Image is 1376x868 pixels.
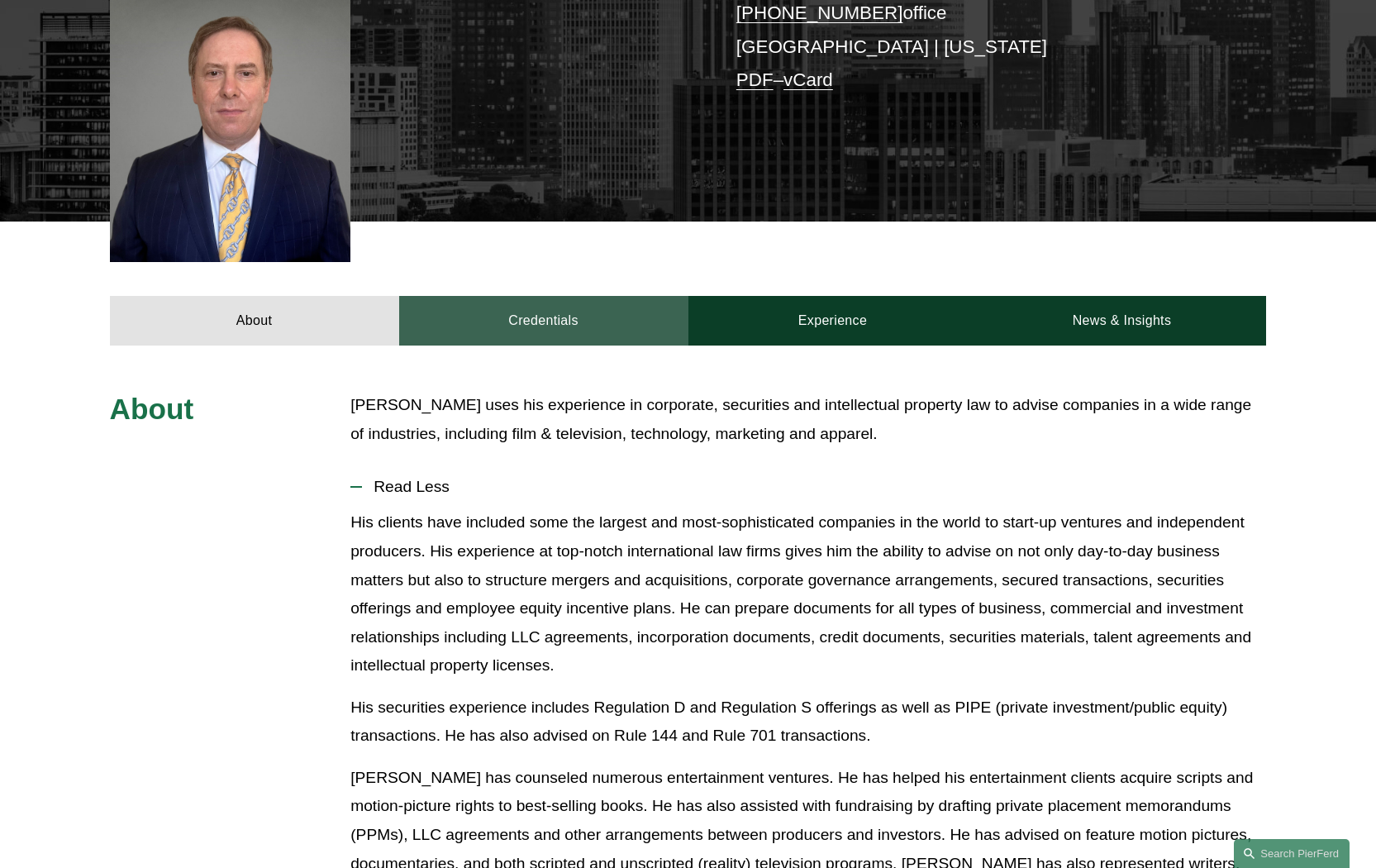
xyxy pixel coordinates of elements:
a: News & Insights [977,296,1266,346]
a: Credentials [399,296,688,346]
a: About [110,296,399,346]
p: His securities experience includes Regulation D and Regulation S offerings as well as PIPE (priva... [350,694,1266,751]
button: Read Less [350,465,1266,508]
a: Experience [688,296,978,346]
span: About [110,393,194,425]
a: vCard [783,69,833,90]
a: PDF [736,69,774,90]
a: [PHONE_NUMBER] [736,2,903,23]
p: [PERSON_NAME] uses his experience in corporate, securities and intellectual property law to advis... [350,391,1266,448]
p: His clients have included some the largest and most-sophisticated companies in the world to start... [350,508,1266,680]
a: Search this site [1234,839,1350,868]
span: Read Less [362,478,1266,496]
